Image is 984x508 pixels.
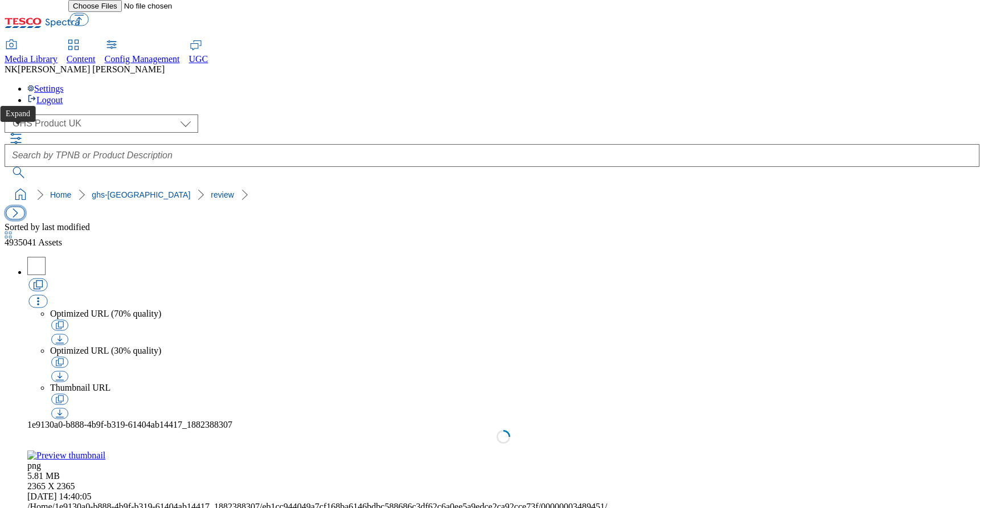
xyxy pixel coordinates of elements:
span: Type [27,461,41,470]
a: Home [50,190,71,199]
input: Search by TPNB or Product Description [5,144,979,167]
a: Settings [27,84,64,93]
span: Optimized URL (70% quality) [50,309,161,318]
img: Preview thumbnail [27,450,105,461]
span: Media Library [5,54,58,64]
span: Optimized URL (30% quality) [50,346,161,355]
div: Last Modified [27,491,979,502]
span: Sorted by last modified [5,222,90,232]
a: Content [67,40,96,64]
span: Size [27,471,60,481]
span: UGC [189,54,208,64]
span: NK [5,64,18,74]
span: 1e9130a0-b888-4b9f-b319-61404ab14417_1882388307 [27,420,232,429]
span: Assets [5,237,62,247]
a: review [211,190,233,199]
span: Thumbnail URL [50,383,110,392]
span: Content [67,54,96,64]
span: 4935041 [5,237,38,247]
nav: breadcrumb [5,184,979,206]
span: [PERSON_NAME] [PERSON_NAME] [18,64,165,74]
a: Logout [27,95,63,105]
a: UGC [189,40,208,64]
a: home [11,186,30,204]
a: Config Management [105,40,180,64]
span: Config Management [105,54,180,64]
span: Resolution [27,481,75,491]
a: Preview thumbnail [27,430,979,461]
a: Media Library [5,40,58,64]
a: ghs-[GEOGRAPHIC_DATA] [92,190,190,199]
